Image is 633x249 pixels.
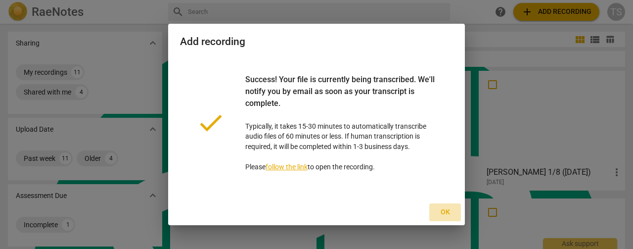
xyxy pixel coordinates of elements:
[437,207,453,217] span: Ok
[266,163,308,171] a: follow the link
[196,108,226,138] span: done
[245,74,437,121] div: Success! Your file is currently being transcribed. We'll notify you by email as soon as your tran...
[180,36,453,48] h2: Add recording
[429,203,461,221] button: Ok
[245,74,437,172] p: Typically, it takes 15-30 minutes to automatically transcribe audio files of 60 minutes or less. ...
